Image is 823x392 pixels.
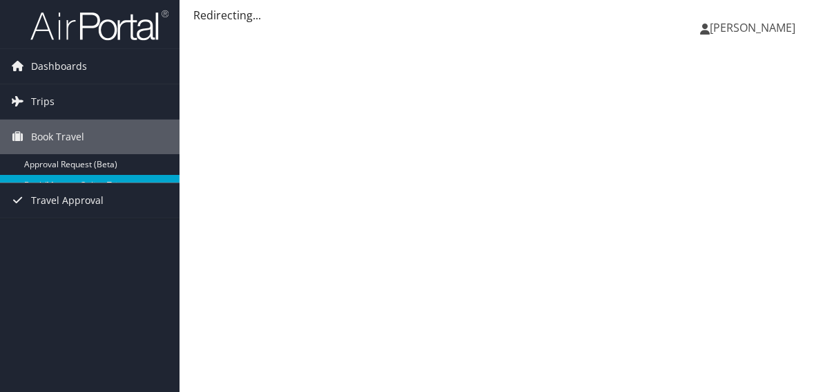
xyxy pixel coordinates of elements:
a: [PERSON_NAME] [700,7,809,48]
div: Redirecting... [193,7,809,24]
span: Travel Approval [31,183,104,218]
span: Book Travel [31,120,84,154]
span: [PERSON_NAME] [710,20,795,35]
span: Dashboards [31,49,87,84]
img: airportal-logo.png [30,9,168,41]
span: Trips [31,84,55,119]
